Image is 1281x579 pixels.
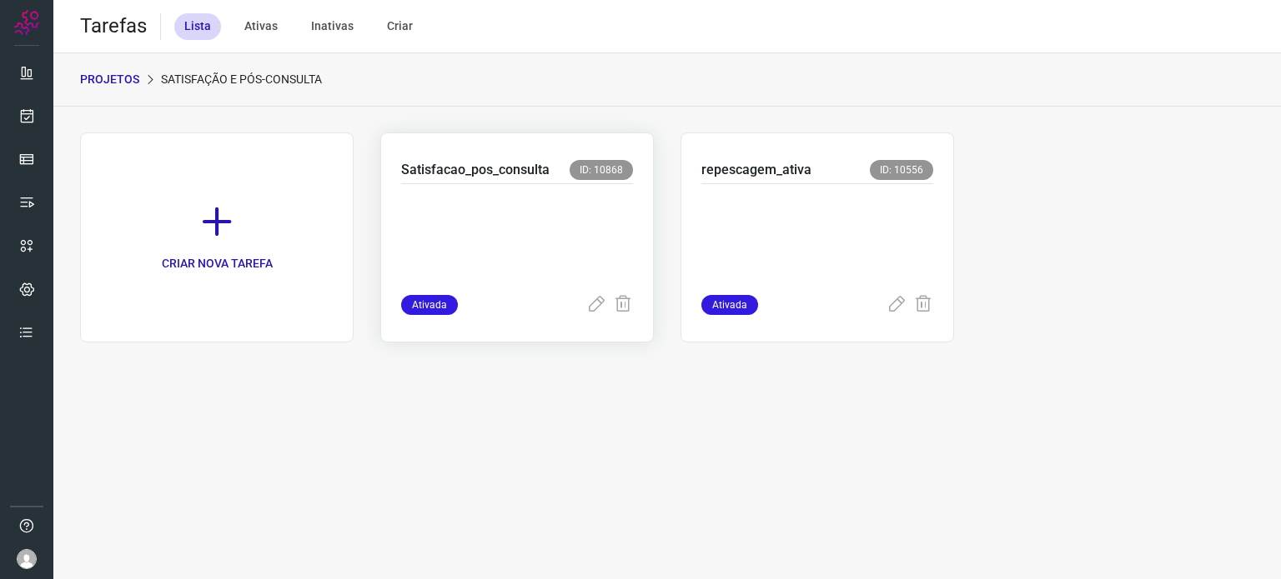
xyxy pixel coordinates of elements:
[401,295,458,315] span: Ativada
[80,132,354,342] a: CRIAR NOVA TAREFA
[80,14,147,38] h2: Tarefas
[17,549,37,569] img: avatar-user-boy.jpg
[301,13,364,40] div: Inativas
[80,71,139,88] p: PROJETOS
[870,160,933,180] span: ID: 10556
[162,255,273,272] p: CRIAR NOVA TAREFA
[174,13,221,40] div: Lista
[14,10,39,35] img: Logo
[701,160,811,180] p: repescagem_ativa
[401,160,550,180] p: Satisfacao_pos_consulta
[377,13,423,40] div: Criar
[701,295,758,315] span: Ativada
[161,71,322,88] p: Satisfação e Pós-Consulta
[234,13,288,40] div: Ativas
[570,160,633,180] span: ID: 10868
